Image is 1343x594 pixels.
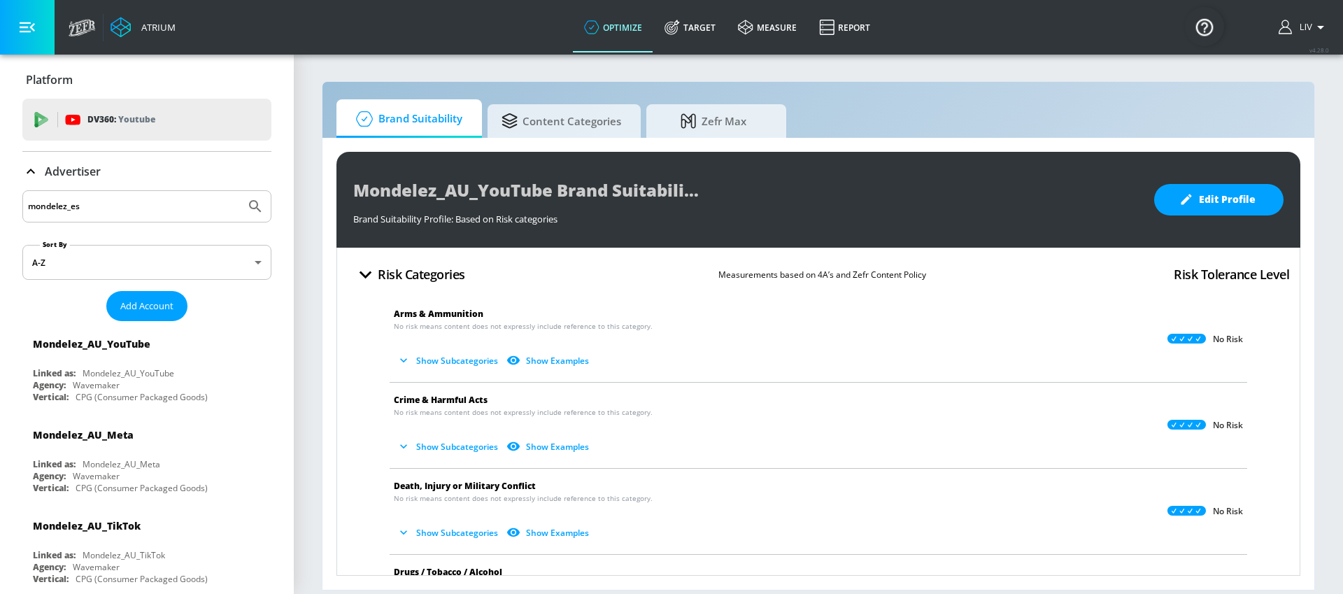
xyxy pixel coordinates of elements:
span: Edit Profile [1182,191,1256,208]
p: DV360: [87,112,155,127]
button: Show Examples [504,521,595,544]
div: Mondelez_AU_TikTok [33,519,141,532]
div: Mondelez_AU_YouTube [33,337,150,351]
div: Wavemaker [73,470,120,482]
span: Brand Suitability [350,102,462,136]
div: CPG (Consumer Packaged Goods) [76,482,208,494]
button: Edit Profile [1154,184,1284,215]
button: Submit Search [240,191,271,222]
div: Mondelez_AU_Meta [33,428,134,441]
p: No Risk [1213,334,1243,345]
div: Linked as: [33,549,76,561]
div: Mondelez_AU_YouTubeLinked as:Mondelez_AU_YouTubeAgency:WavemakerVertical:CPG (Consumer Packaged G... [22,327,271,406]
span: Add Account [120,298,173,314]
button: Show Subcategories [394,349,504,372]
p: Youtube [118,112,155,127]
span: login as: liv.ho@zefr.com [1294,22,1312,32]
div: Mondelez_AU_TikTok [83,549,165,561]
span: No risk means content does not expressly include reference to this category. [394,493,653,504]
a: Atrium [111,17,176,38]
div: Mondelez_AU_Meta [83,458,160,470]
button: Show Subcategories [394,521,504,544]
a: optimize [573,2,653,52]
p: Measurements based on 4A’s and Zefr Content Policy [718,267,926,282]
div: Vertical: [33,482,69,494]
p: No Risk [1213,506,1243,517]
button: Liv [1279,19,1329,36]
button: Open Resource Center [1185,7,1224,46]
h4: Risk Categories [378,264,465,284]
p: No Risk [1213,420,1243,431]
div: Agency: [33,379,66,391]
span: Crime & Harmful Acts [394,394,488,406]
span: Drugs / Tobacco / Alcohol [394,566,502,578]
div: Wavemaker [73,561,120,573]
span: Arms & Ammunition [394,308,483,320]
h4: Risk Tolerance Level [1174,264,1289,284]
a: measure [727,2,808,52]
span: No risk means content does not expressly include reference to this category. [394,407,653,418]
div: Vertical: [33,391,69,403]
button: Risk Categories [348,258,471,291]
div: Brand Suitability Profile: Based on Risk categories [353,206,1140,225]
div: Mondelez_AU_TikTokLinked as:Mondelez_AU_TikTokAgency:WavemakerVertical:CPG (Consumer Packaged Goods) [22,509,271,588]
div: Linked as: [33,367,76,379]
div: DV360: Youtube [22,99,271,141]
div: CPG (Consumer Packaged Goods) [76,573,208,585]
div: A-Z [22,245,271,280]
label: Sort By [40,240,70,249]
span: No risk means content does not expressly include reference to this category. [394,321,653,332]
div: Agency: [33,470,66,482]
span: Death, Injury or Military Conflict [394,480,536,492]
div: Atrium [136,21,176,34]
div: Advertiser [22,152,271,191]
span: Zefr Max [660,104,767,138]
div: Platform [22,60,271,99]
a: Target [653,2,727,52]
a: Report [808,2,881,52]
button: Show Examples [504,349,595,372]
div: CPG (Consumer Packaged Goods) [76,391,208,403]
button: Add Account [106,291,187,321]
p: Advertiser [45,164,101,179]
div: Linked as: [33,458,76,470]
button: Show Subcategories [394,435,504,458]
span: Content Categories [502,104,621,138]
div: Agency: [33,561,66,573]
p: Platform [26,72,73,87]
div: Mondelez_AU_YouTube [83,367,174,379]
input: Search by name [28,197,240,215]
button: Show Examples [504,435,595,458]
div: Mondelez_AU_MetaLinked as:Mondelez_AU_MetaAgency:WavemakerVertical:CPG (Consumer Packaged Goods) [22,418,271,497]
div: Wavemaker [73,379,120,391]
span: v 4.28.0 [1309,46,1329,54]
div: Vertical: [33,573,69,585]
